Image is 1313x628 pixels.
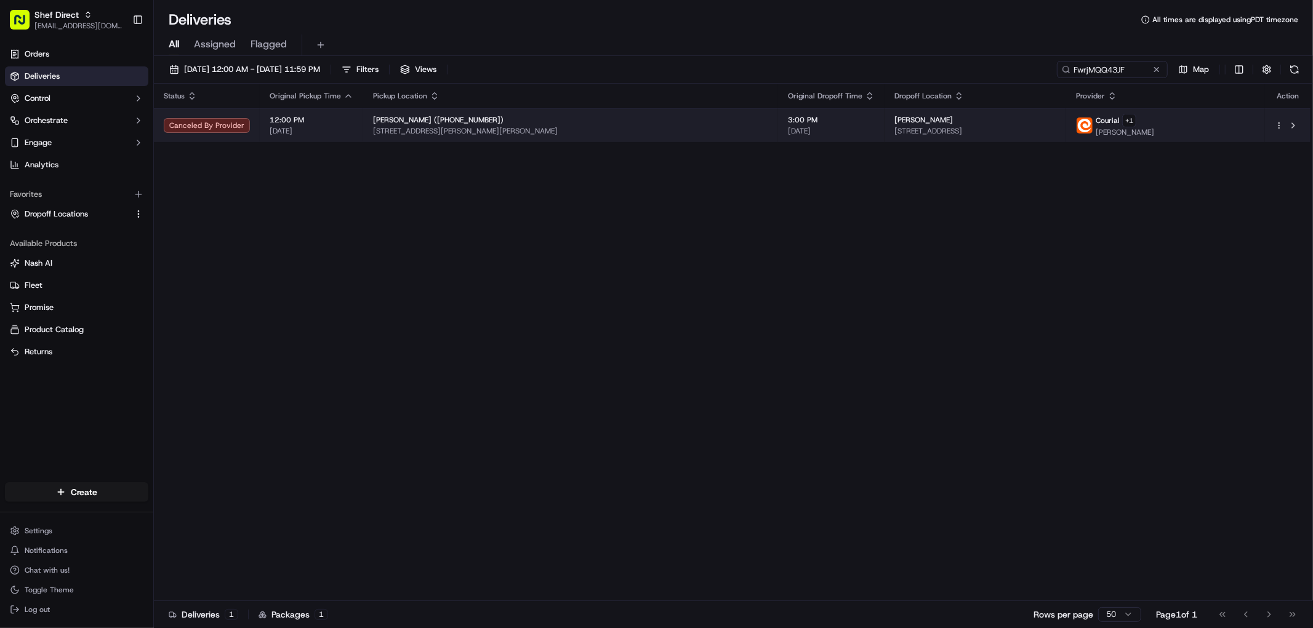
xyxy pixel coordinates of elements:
p: Welcome 👋 [12,49,224,69]
div: Deliveries [169,608,238,621]
a: Fleet [10,280,143,291]
span: Original Pickup Time [270,91,341,101]
span: 3:00 PM [788,115,875,125]
div: We're available if you need us! [55,130,169,140]
div: Favorites [5,185,148,204]
button: Settings [5,522,148,539]
span: API Documentation [116,242,198,254]
span: Assigned [194,37,236,52]
span: Fleet [25,280,42,291]
img: Nash [12,12,37,37]
span: [PERSON_NAME] [1096,127,1154,137]
span: Dropoff Location [894,91,952,101]
button: Promise [5,298,148,317]
span: Analytics [25,159,58,170]
span: Map [1193,64,1209,75]
div: Past conversations [12,160,82,170]
span: [DATE] 12:00 AM - [DATE] 11:59 PM [184,64,320,75]
span: Orchestrate [25,115,68,126]
span: Toggle Theme [25,585,74,595]
span: All times are displayed using PDT timezone [1152,15,1298,25]
span: 12:00 PM [270,115,353,125]
a: Powered byPylon [87,271,149,281]
span: Shef Support [38,191,86,201]
span: [PERSON_NAME] [894,115,953,125]
a: 💻API Documentation [99,237,203,259]
span: Status [164,91,185,101]
a: Dropoff Locations [10,209,129,220]
button: Shef Direct [34,9,79,21]
div: Start new chat [55,117,202,130]
span: [DATE] [788,126,875,136]
span: All [169,37,179,52]
span: [STREET_ADDRESS] [894,126,1056,136]
a: Deliveries [5,66,148,86]
span: Nash AI [25,258,52,269]
span: Original Dropoff Time [788,91,862,101]
button: Orchestrate [5,111,148,130]
span: [DATE] [95,191,121,201]
span: Returns [25,346,52,357]
div: Available Products [5,234,148,253]
span: Filters [356,64,379,75]
div: 1 [315,609,328,620]
button: Toggle Theme [5,581,148,598]
h1: Deliveries [169,10,231,30]
p: Rows per page [1034,608,1093,621]
button: Product Catalog [5,320,148,340]
a: Analytics [5,155,148,175]
span: Dropoff Locations [25,209,88,220]
span: • [89,191,93,201]
span: [DATE] [270,126,353,136]
a: Product Catalog [10,324,143,335]
a: Nash AI [10,258,143,269]
span: Courial [1096,116,1120,125]
span: Knowledge Base [25,242,94,254]
span: Pickup Location [373,91,427,101]
button: Control [5,89,148,108]
button: Engage [5,133,148,153]
button: [DATE] 12:00 AM - [DATE] 11:59 PM [164,61,326,78]
button: Shef Direct[EMAIL_ADDRESS][DOMAIN_NAME] [5,5,127,34]
button: Returns [5,342,148,362]
div: Page 1 of 1 [1156,608,1197,621]
div: Packages [259,608,328,621]
a: Orders [5,44,148,64]
span: Orders [25,49,49,60]
button: Log out [5,601,148,618]
button: Refresh [1286,61,1303,78]
span: [STREET_ADDRESS][PERSON_NAME][PERSON_NAME] [373,126,768,136]
input: Got a question? Start typing here... [32,79,222,92]
button: Dropoff Locations [5,204,148,224]
span: Create [71,486,97,498]
span: Notifications [25,546,68,555]
a: Promise [10,302,143,313]
span: Log out [25,605,50,614]
input: Type to search [1057,61,1168,78]
span: Product Catalog [25,324,84,335]
button: [EMAIL_ADDRESS][DOMAIN_NAME] [34,21,122,31]
button: See all [191,157,224,172]
div: 📗 [12,243,22,253]
button: Nash AI [5,253,148,273]
button: Create [5,482,148,502]
span: Control [25,93,50,104]
button: Start new chat [209,121,224,136]
img: 1736555255976-a54dd68f-1ca7-489b-9aae-adbdc363a1c4 [12,117,34,140]
span: Provider [1076,91,1105,101]
button: Fleet [5,276,148,295]
img: couriallogo.png [1077,117,1093,133]
span: Flagged [251,37,287,52]
span: Settings [25,526,52,536]
div: 💻 [104,243,114,253]
span: Engage [25,137,52,148]
div: Action [1275,91,1301,101]
button: +1 [1122,114,1136,127]
button: Filters [336,61,384,78]
span: Deliveries [25,71,60,82]
span: Promise [25,302,54,313]
img: 8571987876998_91fb9ceb93ad5c398215_72.jpg [26,117,48,140]
span: Views [415,64,436,75]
